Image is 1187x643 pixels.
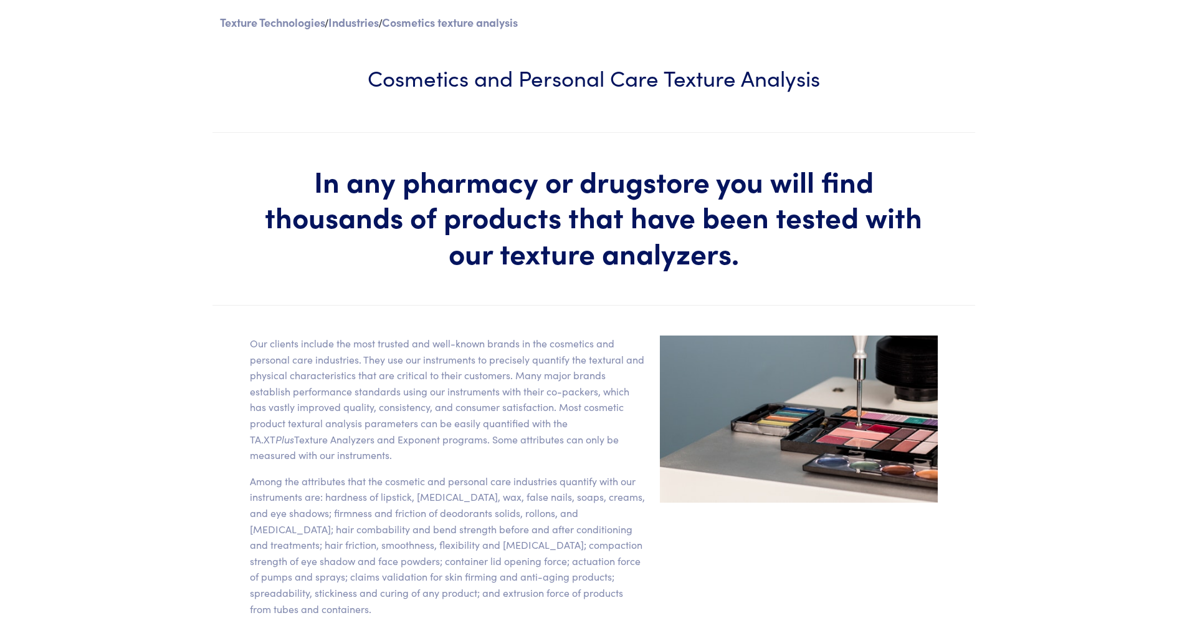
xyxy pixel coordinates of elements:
[250,62,938,92] h3: Cosmetics and Personal Care Texture Analysis
[328,14,379,30] a: Industries
[275,432,294,446] span: Plus
[660,336,938,503] img: marquee-cosmetics-v1.4.jpg
[220,14,325,30] a: Texture Technologies
[212,13,975,32] div: / /
[250,473,645,617] p: Among the attributes that the cosmetic and personal care industries quantify with our instruments...
[382,14,518,30] p: Cosmetics texture analysis
[250,163,938,271] h1: In any pharmacy or drugstore you will find thousands of products that have been tested with our t...
[250,336,645,463] p: Our clients include the most trusted and well-known brands in the cosmetics and personal care ind...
